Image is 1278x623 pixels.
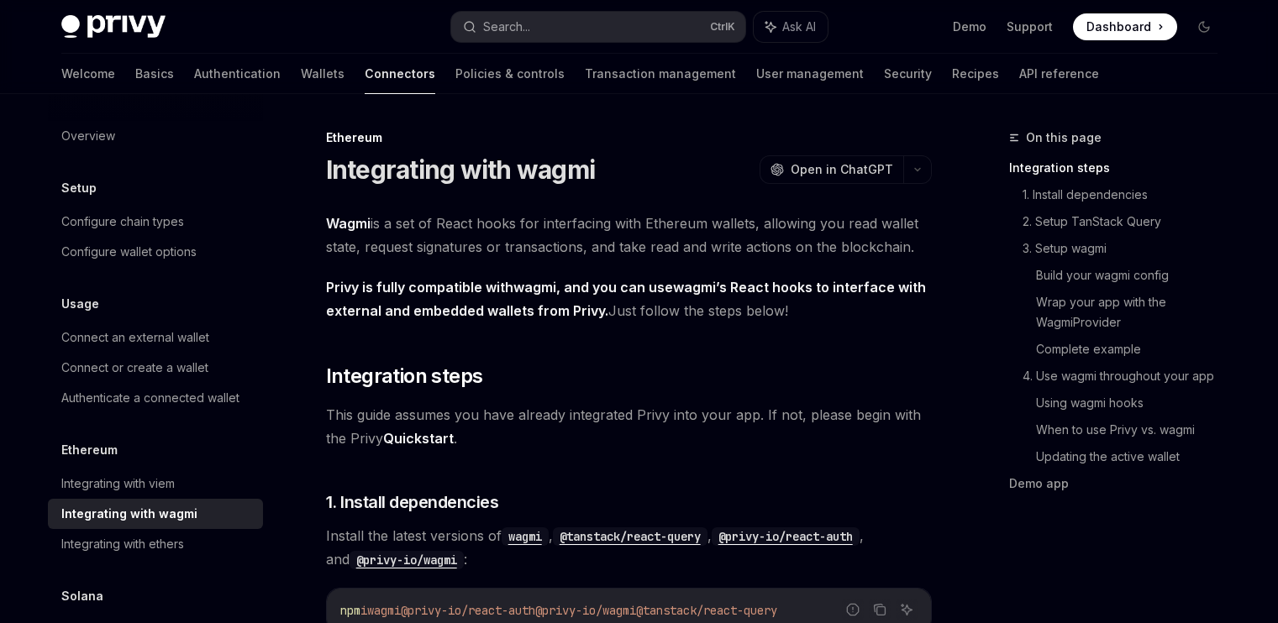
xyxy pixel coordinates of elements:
[782,18,816,35] span: Ask AI
[61,212,184,232] div: Configure chain types
[1009,154,1231,181] a: Integration steps
[1026,128,1102,148] span: On this page
[326,490,499,514] span: 1. Install dependencies
[1036,390,1231,416] a: Using wagmi hooks
[48,469,263,499] a: Integrating with viem
[61,534,184,554] div: Integrating with ethers
[326,129,932,146] div: Ethereum
[1019,54,1099,94] a: API reference
[1009,470,1231,497] a: Demo app
[48,499,263,529] a: Integrating with wagmi
[61,440,118,460] h5: Ethereum
[61,474,175,494] div: Integrating with viem
[61,388,239,408] div: Authenticate a connected wallet
[61,358,208,378] div: Connect or create a wallet
[502,527,549,546] code: wagmi
[760,155,903,184] button: Open in ChatGPT
[367,603,401,618] span: wagmi
[383,430,454,448] a: Quickstart
[1023,363,1231,390] a: 4. Use wagmi throughout your app
[896,599,918,620] button: Ask AI
[455,54,565,94] a: Policies & controls
[326,363,483,390] span: Integration steps
[360,603,367,618] span: i
[553,527,707,544] a: @tanstack/react-query
[1036,262,1231,289] a: Build your wagmi config
[1023,181,1231,208] a: 1. Install dependencies
[1036,289,1231,336] a: Wrap your app with the WagmiProvider
[1023,208,1231,235] a: 2. Setup TanStack Query
[326,215,371,233] a: Wagmi
[1007,18,1053,35] a: Support
[585,54,736,94] a: Transaction management
[350,551,464,569] code: @privy-io/wagmi
[451,12,745,42] button: Search...CtrlK
[869,599,891,620] button: Copy the contents from the code block
[502,527,549,544] a: wagmi
[48,383,263,413] a: Authenticate a connected wallet
[48,353,263,383] a: Connect or create a wallet
[553,527,707,546] code: @tanstack/react-query
[61,242,197,262] div: Configure wallet options
[1036,416,1231,443] a: When to use Privy vs. wagmi
[884,54,932,94] a: Security
[535,603,636,618] span: @privy-io/wagmi
[326,275,932,322] span: Just follow the steps below!
[61,178,97,198] h5: Setup
[61,504,197,524] div: Integrating with wagmi
[326,279,926,319] strong: Privy is fully compatible with , and you can use ’s React hooks to interface with external and em...
[350,551,464,568] a: @privy-io/wagmi
[48,529,263,559] a: Integrating with ethers
[710,20,735,34] span: Ctrl K
[754,12,828,42] button: Ask AI
[340,603,360,618] span: npm
[61,54,115,94] a: Welcome
[712,527,860,546] code: @privy-io/react-auth
[61,126,115,146] div: Overview
[712,527,860,544] a: @privy-io/react-auth
[791,161,893,178] span: Open in ChatGPT
[1036,336,1231,363] a: Complete example
[326,403,932,450] span: This guide assumes you have already integrated Privy into your app. If not, please begin with the...
[48,121,263,151] a: Overview
[61,327,209,348] div: Connect an external wallet
[1036,443,1231,470] a: Updating the active wallet
[326,524,932,571] span: Install the latest versions of , , , and :
[48,322,263,353] a: Connect an external wallet
[135,54,174,94] a: Basics
[61,586,103,606] h5: Solana
[953,18,986,35] a: Demo
[401,603,535,618] span: @privy-io/react-auth
[326,212,932,259] span: is a set of React hooks for interfacing with Ethereum wallets, allowing you read wallet state, re...
[673,279,716,296] a: wagmi
[1023,235,1231,262] a: 3. Setup wagmi
[61,294,99,314] h5: Usage
[365,54,435,94] a: Connectors
[61,15,166,39] img: dark logo
[1086,18,1151,35] span: Dashboard
[1191,13,1218,40] button: Toggle dark mode
[483,17,530,37] div: Search...
[194,54,281,94] a: Authentication
[48,237,263,267] a: Configure wallet options
[513,279,556,296] a: wagmi
[48,207,263,237] a: Configure chain types
[756,54,864,94] a: User management
[1073,13,1177,40] a: Dashboard
[326,154,596,185] h1: Integrating with wagmi
[301,54,344,94] a: Wallets
[952,54,999,94] a: Recipes
[842,599,864,620] button: Report incorrect code
[636,603,777,618] span: @tanstack/react-query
